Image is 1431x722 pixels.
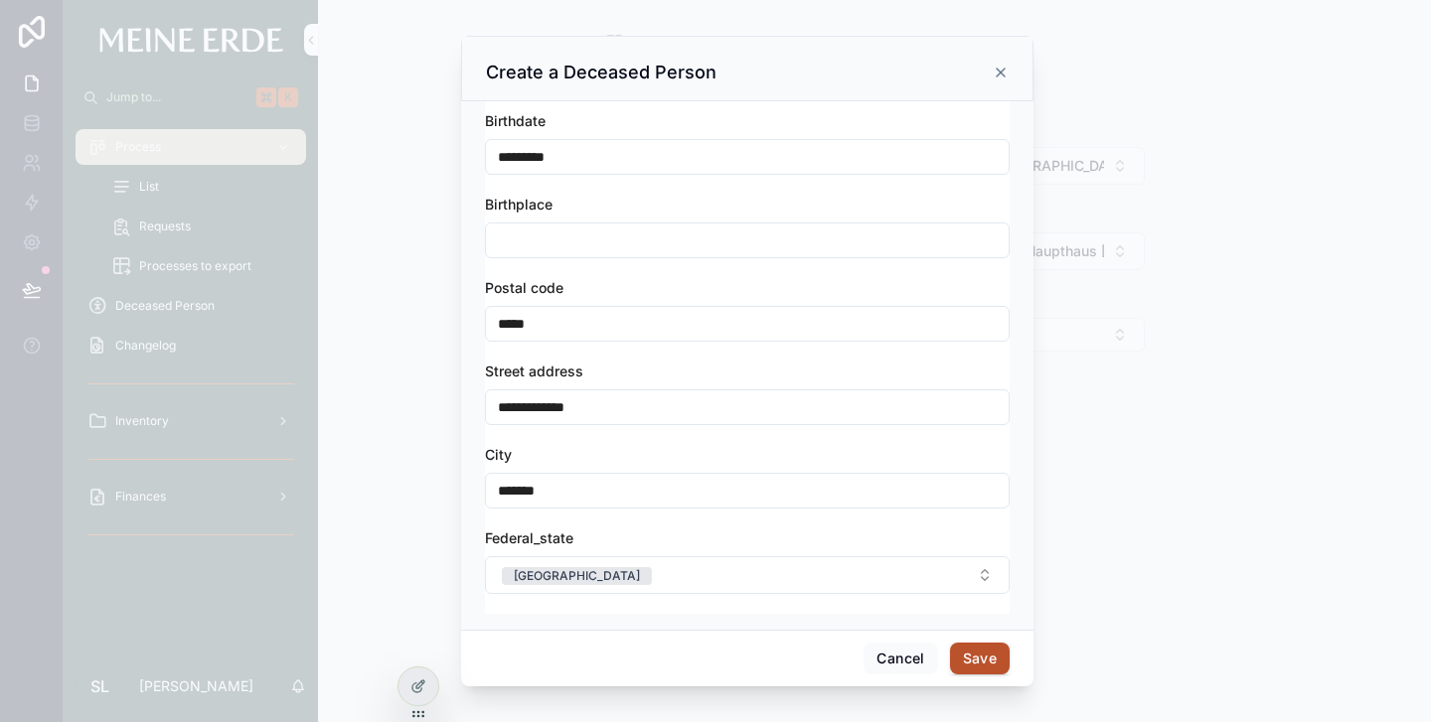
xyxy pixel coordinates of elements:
span: Birthplace [485,196,553,213]
h3: Create a Deceased Person [486,61,716,84]
span: Street address [485,362,583,379]
span: Postal code [485,279,563,296]
button: Save [950,643,1010,674]
span: Federal_state [485,529,573,546]
div: [GEOGRAPHIC_DATA] [514,567,640,585]
span: Birthdate [485,112,546,129]
span: City [485,446,512,463]
button: Select Button [485,556,1010,594]
button: Cancel [864,643,937,674]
